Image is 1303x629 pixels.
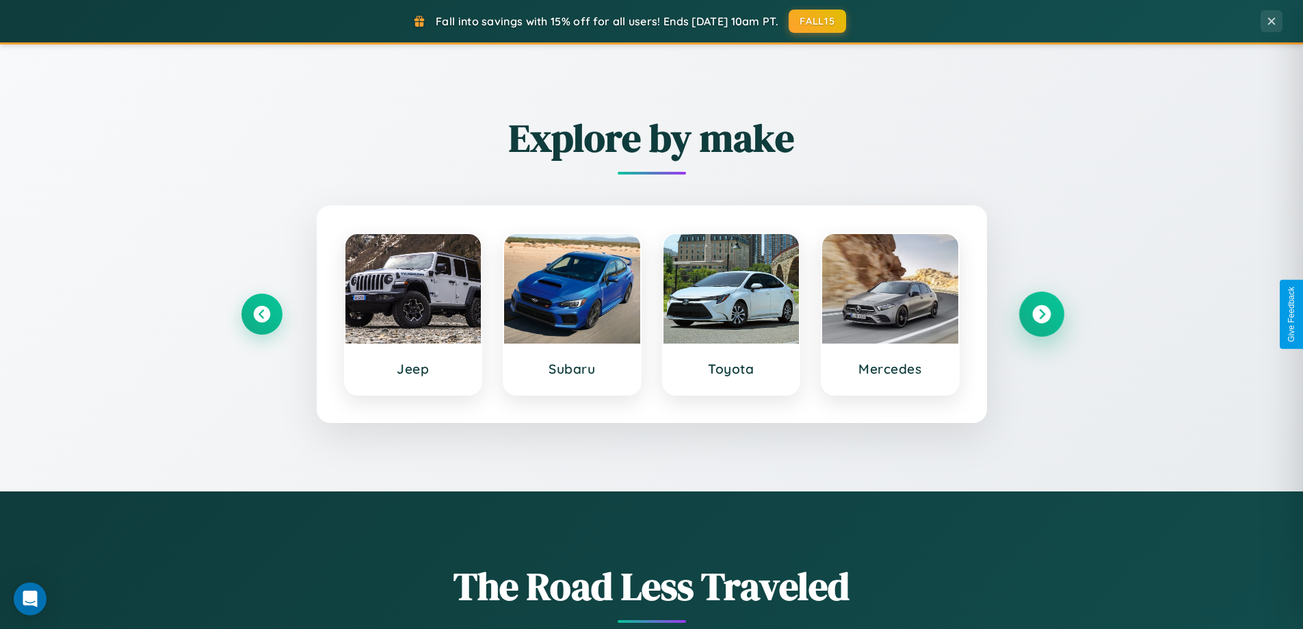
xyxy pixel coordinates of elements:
[789,10,846,33] button: FALL15
[436,14,778,28] span: Fall into savings with 15% off for all users! Ends [DATE] 10am PT.
[14,582,47,615] div: Open Intercom Messenger
[677,361,786,377] h3: Toyota
[518,361,627,377] h3: Subaru
[241,560,1062,613] h1: The Road Less Traveled
[241,112,1062,164] h2: Explore by make
[359,361,468,377] h3: Jeep
[1287,287,1296,342] div: Give Feedback
[836,361,945,377] h3: Mercedes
